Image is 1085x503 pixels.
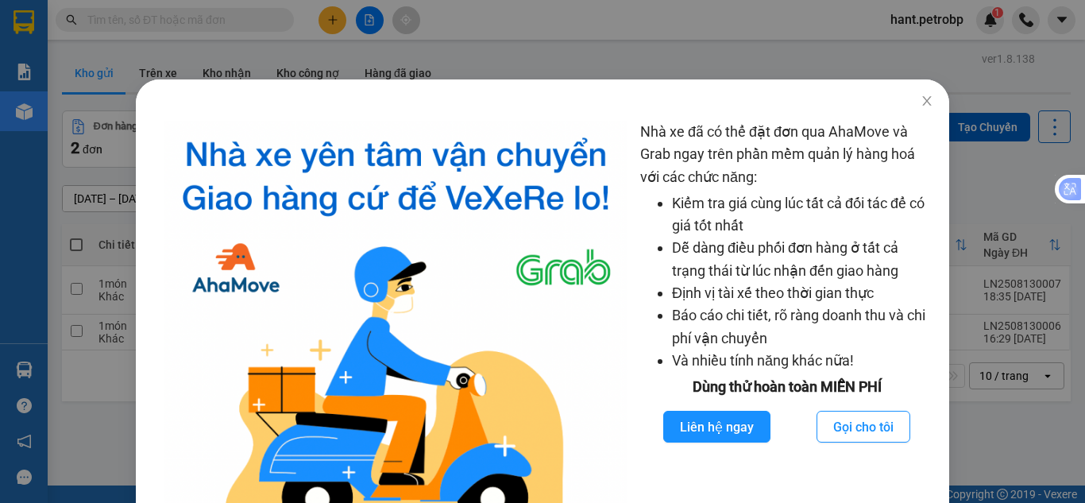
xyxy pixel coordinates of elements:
span: Gọi cho tôi [833,417,894,437]
li: Báo cáo chi tiết, rõ ràng doanh thu và chi phí vận chuyển [672,304,933,350]
li: Dễ dàng điều phối đơn hàng ở tất cả trạng thái từ lúc nhận đến giao hàng [672,237,933,282]
li: Định vị tài xế theo thời gian thực [672,282,933,304]
span: close [921,95,933,107]
span: Liên hệ ngay [680,417,754,437]
button: Gọi cho tôi [817,411,910,443]
button: Close [905,79,949,124]
li: Và nhiều tính năng khác nữa! [672,350,933,372]
li: Kiểm tra giá cùng lúc tất cả đối tác để có giá tốt nhất [672,192,933,238]
div: Dùng thử hoàn toàn MIỄN PHÍ [640,376,933,398]
button: Liên hệ ngay [663,411,770,443]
